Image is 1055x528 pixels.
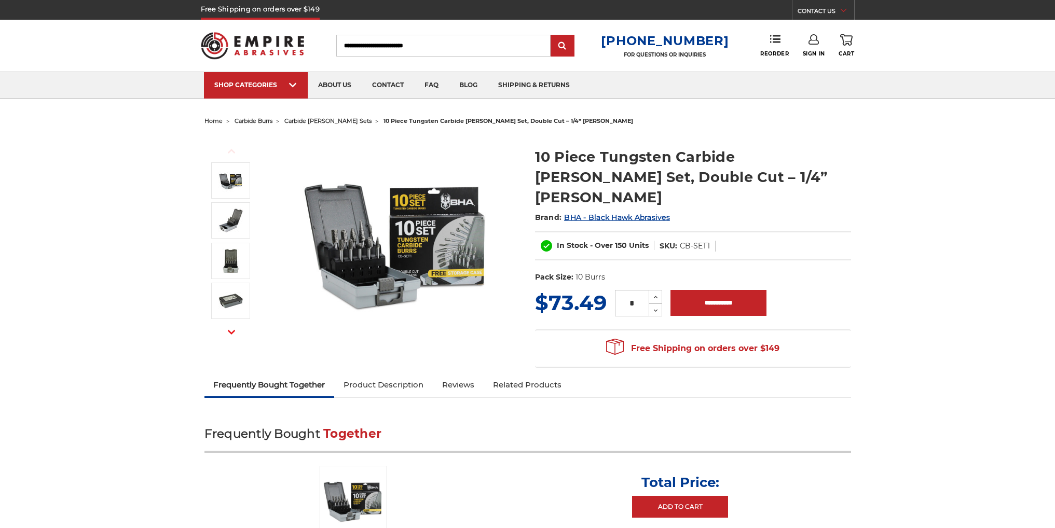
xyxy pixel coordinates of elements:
a: [PHONE_NUMBER] [601,33,729,48]
dd: CB-SET1 [680,241,710,252]
a: BHA - Black Hawk Abrasives [564,213,670,222]
a: Cart [839,34,854,57]
a: carbide [PERSON_NAME] sets [284,117,372,124]
a: contact [362,72,414,99]
span: - Over [590,241,613,250]
button: Previous [219,140,244,162]
dd: 10 Burrs [576,272,605,283]
span: Reorder [760,50,789,57]
dt: Pack Size: [535,272,573,283]
span: Sign In [803,50,825,57]
a: Reviews [433,373,484,396]
span: Free Shipping on orders over $149 [606,338,779,359]
span: 150 [615,241,627,250]
a: Reorder [760,34,789,57]
a: CONTACT US [798,5,854,20]
div: SHOP CATEGORIES [214,81,297,89]
span: 10 piece tungsten carbide [PERSON_NAME] set, double cut – 1/4” [PERSON_NAME] [383,117,633,124]
span: In Stock [557,241,588,250]
a: carbide burrs [235,117,272,124]
a: about us [308,72,362,99]
img: Empire Abrasives [201,25,305,66]
input: Submit [552,36,573,57]
a: Frequently Bought Together [204,373,335,396]
dt: SKU: [660,241,677,252]
a: Add to Cart [632,496,728,518]
a: Product Description [334,373,433,396]
p: Total Price: [641,474,719,491]
a: shipping & returns [488,72,580,99]
span: Brand: [535,213,562,222]
h1: 10 Piece Tungsten Carbide [PERSON_NAME] Set, Double Cut – 1/4” [PERSON_NAME] [535,147,851,207]
span: Units [629,241,649,250]
button: Next [219,321,244,343]
a: home [204,117,223,124]
a: blog [449,72,488,99]
a: Related Products [484,373,571,396]
img: BHA Carbide Burr 10 Piece Set, Double Cut with 1/4" Shanks [293,136,501,343]
p: FOR QUESTIONS OR INQUIRIES [601,51,729,58]
img: BHA Carbide Burr 10 Piece Set, Double Cut with 1/4" Shanks [218,168,244,193]
img: 10 piece tungsten carbide double cut burr kit [218,207,244,233]
span: Cart [839,50,854,57]
span: Together [323,426,381,441]
a: faq [414,72,449,99]
span: $73.49 [535,290,607,315]
img: burs for metal grinding pack [218,288,244,314]
span: Frequently Bought [204,426,320,441]
img: carbide bit pack [218,248,244,274]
